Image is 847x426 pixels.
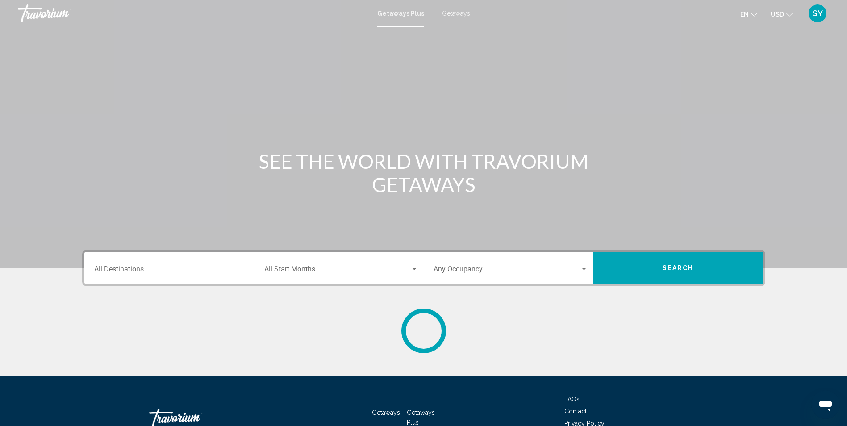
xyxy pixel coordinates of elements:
[740,8,757,21] button: Change language
[564,396,580,403] a: FAQs
[813,9,823,18] span: SY
[377,10,424,17] a: Getaways Plus
[407,409,435,426] a: Getaways Plus
[771,11,784,18] span: USD
[811,390,840,419] iframe: Button to launch messaging window
[442,10,470,17] a: Getaways
[372,409,400,416] a: Getaways
[84,252,763,284] div: Search widget
[18,4,368,22] a: Travorium
[740,11,749,18] span: en
[663,265,694,272] span: Search
[593,252,763,284] button: Search
[256,150,591,196] h1: SEE THE WORLD WITH TRAVORIUM GETAWAYS
[806,4,829,23] button: User Menu
[771,8,793,21] button: Change currency
[564,408,587,415] a: Contact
